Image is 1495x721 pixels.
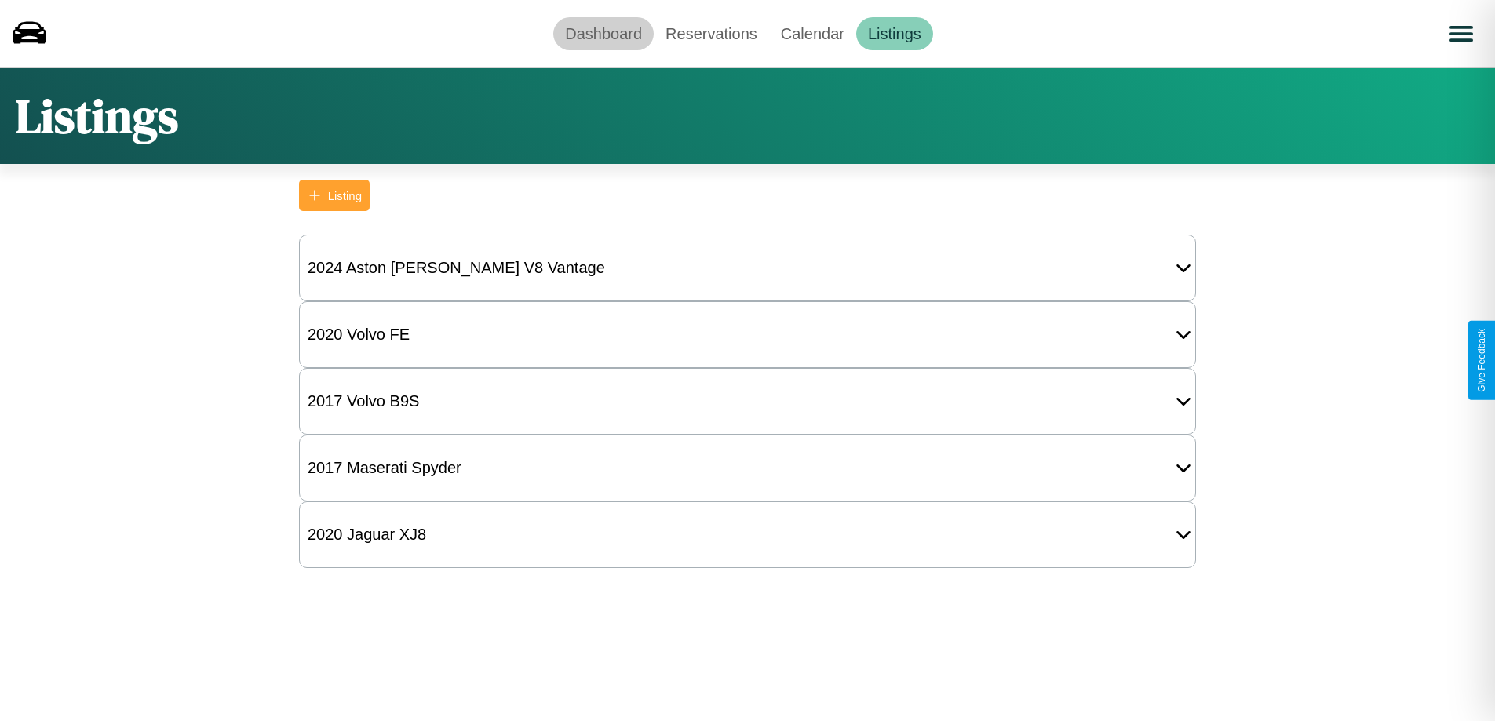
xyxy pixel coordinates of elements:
a: Calendar [769,17,856,50]
div: 2020 Jaguar XJ8 [300,518,434,552]
div: 2024 Aston [PERSON_NAME] V8 Vantage [300,251,613,285]
div: Give Feedback [1476,329,1487,392]
div: Listing [328,189,362,202]
a: Dashboard [553,17,654,50]
button: Listing [299,180,370,211]
h1: Listings [16,84,178,148]
a: Reservations [654,17,769,50]
div: 2017 Maserati Spyder [300,451,469,485]
div: 2020 Volvo FE [300,318,418,351]
button: Open menu [1439,12,1483,56]
div: 2017 Volvo B9S [300,384,427,418]
a: Listings [856,17,933,50]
